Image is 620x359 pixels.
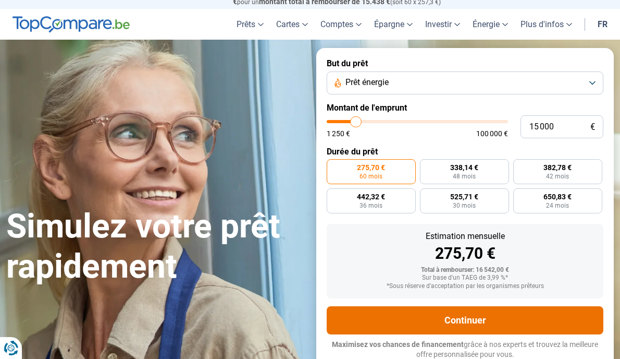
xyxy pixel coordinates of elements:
button: Prêt énergie [327,71,603,94]
a: fr [591,9,614,40]
label: Montant de l'emprunt [327,103,603,113]
img: TopCompare [13,16,130,33]
span: 48 mois [453,173,476,179]
a: Plus d'infos [514,9,578,40]
span: 60 mois [359,173,382,179]
span: 525,71 € [450,193,478,200]
span: 42 mois [546,173,569,179]
label: But du prêt [327,58,603,68]
a: Cartes [270,9,314,40]
a: Épargne [368,9,419,40]
span: 100 000 € [476,130,508,137]
label: Durée du prêt [327,147,603,157]
a: Énergie [466,9,514,40]
h1: Simulez votre prêt rapidement [6,207,304,287]
div: Estimation mensuelle [335,232,595,241]
span: Prêt énergie [345,77,389,88]
span: Maximisez vos chances de financement [332,340,464,349]
span: 24 mois [546,202,569,209]
span: 1 250 € [327,130,350,137]
div: Total à rembourser: 16 542,00 € [335,267,595,274]
span: € [590,123,595,131]
div: *Sous réserve d'acceptation par les organismes prêteurs [335,283,595,290]
button: Continuer [327,306,603,334]
a: Investir [419,9,466,40]
a: Prêts [230,9,270,40]
div: Sur base d'un TAEG de 3,99 %* [335,274,595,282]
span: 36 mois [359,202,382,209]
span: 382,78 € [543,164,572,171]
span: 442,32 € [357,193,385,200]
span: 650,83 € [543,193,572,200]
span: 30 mois [453,202,476,209]
span: 338,14 € [450,164,478,171]
a: Comptes [314,9,368,40]
span: 275,70 € [357,164,385,171]
div: 275,70 € [335,246,595,261]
